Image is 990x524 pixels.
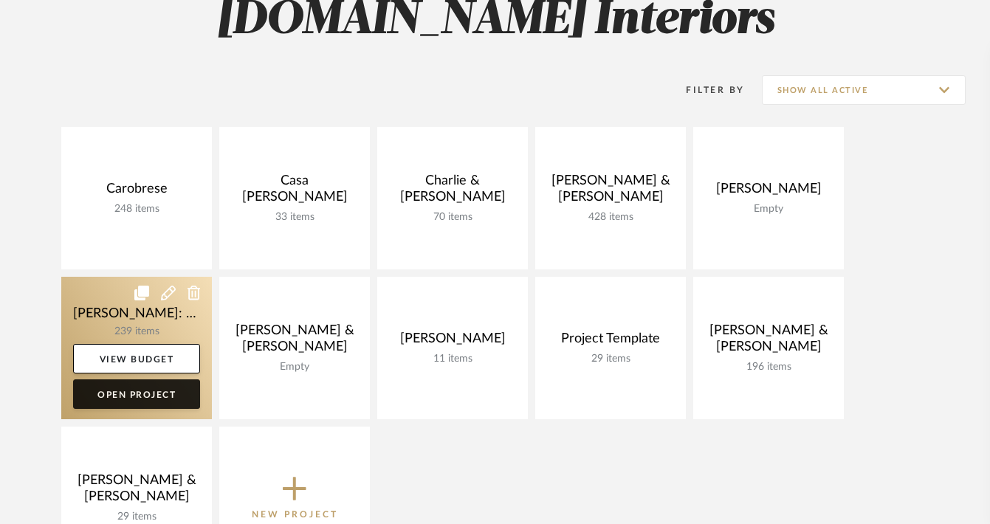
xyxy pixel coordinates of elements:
[389,331,516,353] div: [PERSON_NAME]
[547,331,674,353] div: Project Template
[547,173,674,211] div: [PERSON_NAME] & [PERSON_NAME]
[73,472,200,511] div: [PERSON_NAME] & [PERSON_NAME]
[389,353,516,365] div: 11 items
[73,181,200,203] div: Carobrese
[73,379,200,409] a: Open Project
[547,211,674,224] div: 428 items
[547,353,674,365] div: 29 items
[705,323,832,361] div: [PERSON_NAME] & [PERSON_NAME]
[73,344,200,373] a: View Budget
[705,181,832,203] div: [PERSON_NAME]
[231,361,358,373] div: Empty
[705,361,832,373] div: 196 items
[389,173,516,211] div: Charlie & [PERSON_NAME]
[231,173,358,211] div: Casa [PERSON_NAME]
[231,323,358,361] div: [PERSON_NAME] & [PERSON_NAME]
[389,211,516,224] div: 70 items
[73,511,200,523] div: 29 items
[73,203,200,216] div: 248 items
[252,507,338,522] p: New Project
[231,211,358,224] div: 33 items
[705,203,832,216] div: Empty
[667,83,745,97] div: Filter By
